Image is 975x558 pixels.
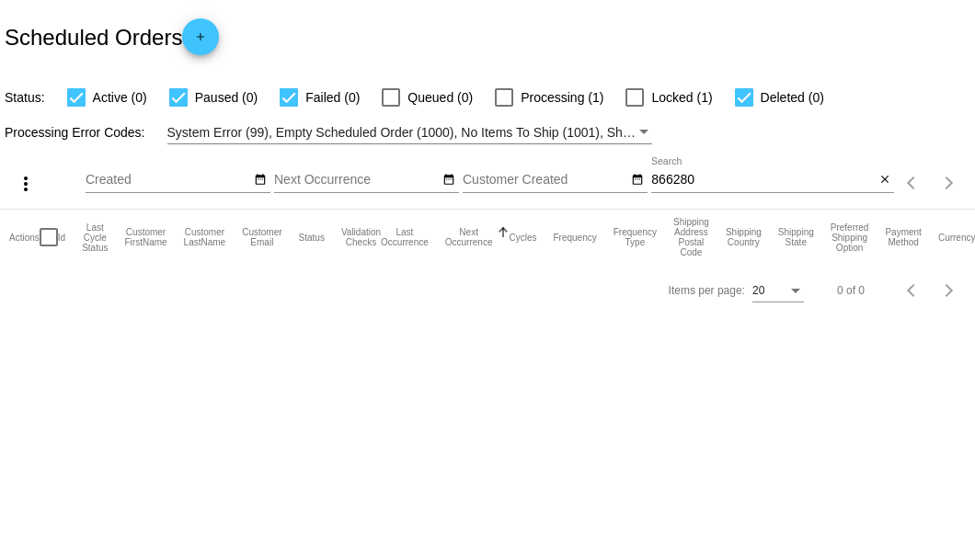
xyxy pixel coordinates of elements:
[752,285,804,298] mat-select: Items per page:
[521,86,603,108] span: Processing (1)
[752,284,764,297] span: 20
[669,284,745,297] div: Items per page:
[651,173,875,188] input: Search
[442,173,455,188] mat-icon: date_range
[463,173,628,188] input: Customer Created
[726,227,762,247] button: Change sorting for ShippingCountry
[651,86,712,108] span: Locked (1)
[189,30,212,52] mat-icon: add
[878,173,891,188] mat-icon: close
[82,222,108,253] button: Change sorting for LastProcessingCycleId
[274,173,440,188] input: Next Occurrence
[124,227,166,247] button: Change sorting for CustomerFirstName
[242,227,281,247] button: Change sorting for CustomerEmail
[673,217,709,257] button: Change sorting for ShippingPostcode
[885,227,921,247] button: Change sorting for PaymentMethod.Type
[381,227,429,247] button: Change sorting for LastOccurrenceUtc
[831,222,869,253] button: Change sorting for PreferredShippingOption
[509,232,536,243] button: Change sorting for Cycles
[341,210,381,265] mat-header-cell: Validation Checks
[184,227,226,247] button: Change sorting for CustomerLastName
[761,86,824,108] span: Deleted (0)
[15,173,37,195] mat-icon: more_vert
[305,86,360,108] span: Failed (0)
[167,121,653,144] mat-select: Filter by Processing Error Codes
[5,125,145,140] span: Processing Error Codes:
[299,232,325,243] button: Change sorting for Status
[894,165,931,201] button: Previous page
[407,86,473,108] span: Queued (0)
[553,232,596,243] button: Change sorting for Frequency
[631,173,644,188] mat-icon: date_range
[195,86,258,108] span: Paused (0)
[837,284,865,297] div: 0 of 0
[58,232,65,243] button: Change sorting for Id
[894,272,931,309] button: Previous page
[875,171,894,190] button: Clear
[614,227,657,247] button: Change sorting for FrequencyType
[9,210,40,265] mat-header-cell: Actions
[445,227,493,247] button: Change sorting for NextOccurrenceUtc
[254,173,267,188] mat-icon: date_range
[5,90,45,105] span: Status:
[778,227,814,247] button: Change sorting for ShippingState
[931,272,968,309] button: Next page
[93,86,147,108] span: Active (0)
[931,165,968,201] button: Next page
[5,18,219,55] h2: Scheduled Orders
[86,173,251,188] input: Created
